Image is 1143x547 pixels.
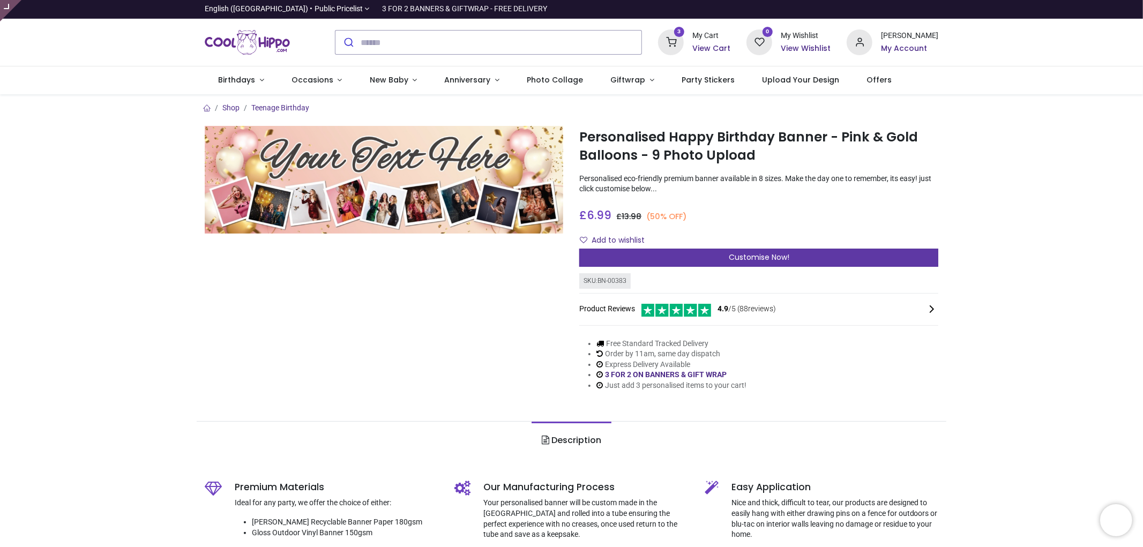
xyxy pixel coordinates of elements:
span: Anniversary [445,74,491,85]
sup: 0 [763,27,773,37]
small: (50% OFF) [646,211,687,222]
li: [PERSON_NAME] Recyclable Banner Paper 180gsm [252,517,439,528]
span: Photo Collage [527,74,583,85]
li: Order by 11am, same day dispatch [596,349,746,359]
span: Upload Your Design [762,74,839,85]
span: £ [579,207,611,223]
p: Personalised eco-friendly premium banner available in 8 sizes. Make the day one to remember, its ... [579,174,938,194]
a: New Baby [356,66,431,94]
div: 3 FOR 2 BANNERS & GIFTWRAP - FREE DELIVERY [382,4,547,14]
a: 0 [746,38,772,46]
h1: Personalised Happy Birthday Banner - Pink & Gold Balloons - 9 Photo Upload [579,128,938,165]
span: Occasions [292,74,333,85]
a: Occasions [278,66,356,94]
h5: Premium Materials [235,481,439,494]
span: Party Stickers [682,74,735,85]
sup: 3 [674,27,684,37]
span: Public Pricelist [315,4,363,14]
a: Giftwrap [597,66,668,94]
span: £ [616,211,641,222]
h5: Easy Application [731,481,939,494]
div: [PERSON_NAME] [881,31,938,41]
li: Just add 3 personalised items to your cart! [596,380,746,391]
a: Logo of Cool Hippo [205,27,290,57]
a: Shop [222,103,240,112]
div: SKU: BN-00383 [579,273,631,289]
img: Personalised Happy Birthday Banner - Pink & Gold Balloons - 9 Photo Upload [205,126,564,234]
a: 3 FOR 2 ON BANNERS & GIFT WRAP [605,370,727,379]
span: 6.99 [587,207,611,223]
span: /5 ( 88 reviews) [718,304,776,314]
a: Teenage Birthday [251,103,309,112]
span: New Baby [370,74,408,85]
li: Free Standard Tracked Delivery [596,339,746,349]
li: Express Delivery Available [596,359,746,370]
div: Product Reviews [579,302,938,317]
a: Anniversary [431,66,513,94]
span: 4.9 [718,304,728,313]
i: Add to wishlist [580,236,587,244]
iframe: Customer reviews powered by Trustpilot [713,4,938,14]
a: View Cart [692,43,730,54]
span: 13.98 [622,211,641,222]
button: Submit [335,31,361,54]
h5: Our Manufacturing Process [483,481,689,494]
a: My Account [881,43,938,54]
a: English ([GEOGRAPHIC_DATA]) •Public Pricelist [205,4,370,14]
img: Cool Hippo [205,27,290,57]
a: View Wishlist [781,43,831,54]
p: Nice and thick, difficult to tear, our products are designed to easily hang with either drawing p... [731,498,939,539]
span: Giftwrap [610,74,645,85]
a: 3 [658,38,684,46]
div: My Wishlist [781,31,831,41]
a: Description [532,422,611,459]
li: Gloss Outdoor Vinyl Banner 150gsm [252,528,439,538]
iframe: Brevo live chat [1100,504,1132,536]
p: Ideal for any party, we offer the choice of either: [235,498,439,508]
p: Your personalised banner will be custom made in the [GEOGRAPHIC_DATA] and rolled into a tube ensu... [483,498,689,539]
span: Offers [867,74,892,85]
a: Birthdays [205,66,278,94]
div: My Cart [692,31,730,41]
span: Birthdays [218,74,255,85]
button: Add to wishlistAdd to wishlist [579,231,654,250]
span: Customise Now! [729,252,789,263]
